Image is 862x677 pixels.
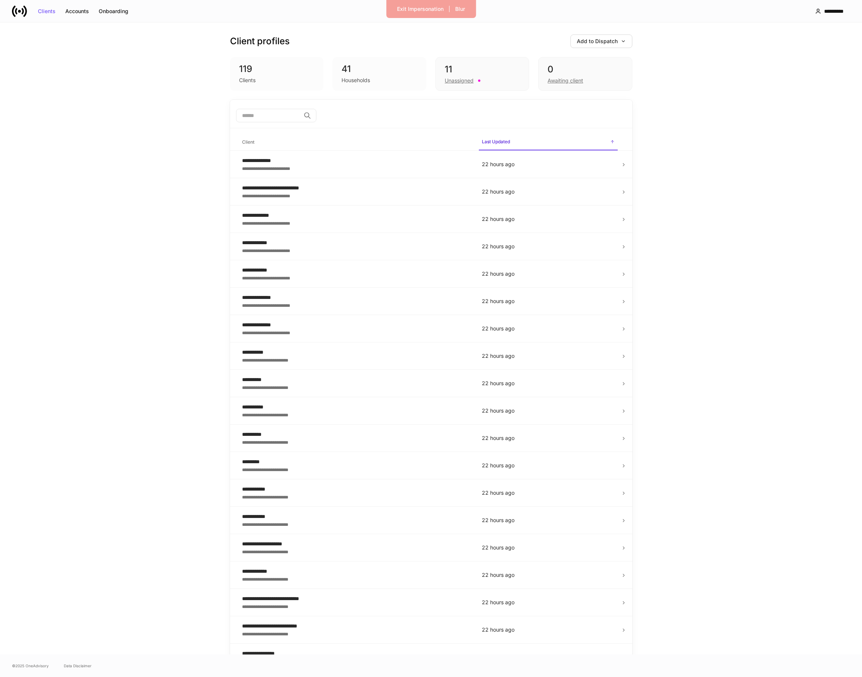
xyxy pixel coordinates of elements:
p: 22 hours ago [482,544,615,551]
h6: Last Updated [482,138,510,145]
p: 22 hours ago [482,380,615,387]
div: Awaiting client [548,77,583,84]
p: 22 hours ago [482,352,615,360]
div: 11 [445,63,520,75]
a: Data Disclaimer [64,663,92,669]
p: 22 hours ago [482,516,615,524]
h3: Client profiles [230,35,290,47]
p: 22 hours ago [482,462,615,469]
div: Clients [239,77,256,84]
p: 22 hours ago [482,161,615,168]
span: Last Updated [479,134,618,150]
p: 22 hours ago [482,571,615,579]
p: 22 hours ago [482,215,615,223]
div: Households [341,77,370,84]
button: Accounts [60,5,94,17]
div: Exit Impersonation [397,6,444,12]
p: 22 hours ago [482,626,615,633]
div: Onboarding [99,9,128,14]
h6: Client [242,138,254,146]
p: 22 hours ago [482,243,615,250]
p: 22 hours ago [482,297,615,305]
p: 22 hours ago [482,188,615,195]
div: 11Unassigned [435,57,529,91]
div: Clients [38,9,56,14]
p: 22 hours ago [482,599,615,606]
div: Add to Dispatch [577,39,626,44]
button: Add to Dispatch [570,35,632,48]
p: 22 hours ago [482,489,615,497]
button: Blur [450,3,470,15]
button: Clients [33,5,60,17]
p: 22 hours ago [482,407,615,414]
span: © 2025 OneAdvisory [12,663,49,669]
div: 119 [239,63,315,75]
p: 22 hours ago [482,325,615,332]
p: 22 hours ago [482,270,615,278]
button: Onboarding [94,5,133,17]
span: Client [239,135,473,150]
div: Accounts [65,9,89,14]
div: 0Awaiting client [538,57,632,91]
div: 0 [548,63,623,75]
div: 41 [341,63,417,75]
p: 22 hours ago [482,653,615,661]
div: Unassigned [445,77,474,84]
button: Exit Impersonation [392,3,448,15]
div: Blur [455,6,465,12]
p: 22 hours ago [482,434,615,442]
